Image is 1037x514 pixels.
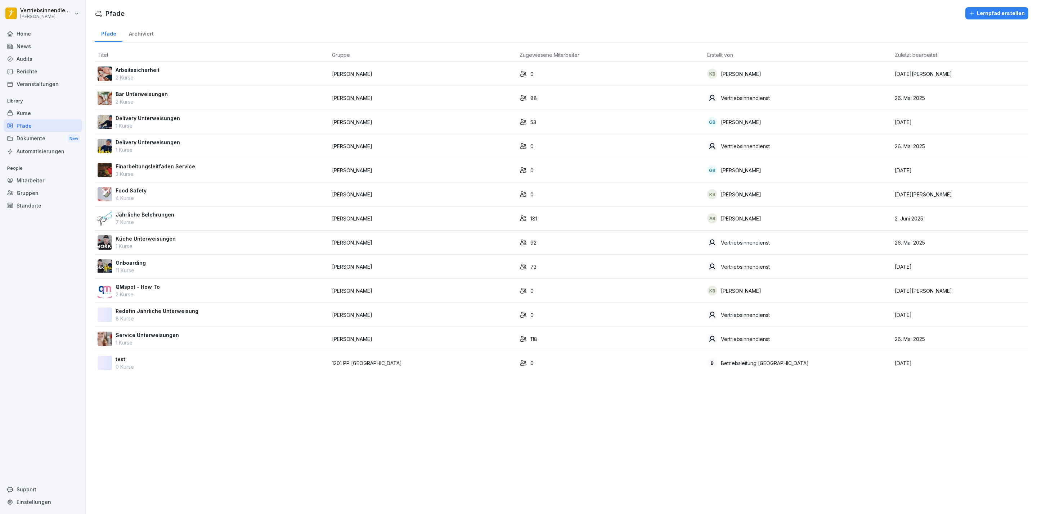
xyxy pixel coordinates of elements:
[332,215,514,222] p: [PERSON_NAME]
[116,259,146,267] p: Onboarding
[106,9,125,18] h1: Pfade
[707,213,717,223] div: AB
[116,339,179,346] p: 1 Kurse
[530,311,534,319] p: 0
[332,94,514,102] p: [PERSON_NAME]
[707,69,717,79] div: KB
[530,167,534,174] p: 0
[4,163,82,174] p: People
[116,66,160,74] p: Arbeitssicherheit
[721,142,770,150] p: Vertriebsinnendienst
[520,52,579,58] span: Zugewiesene Mitarbeiter
[98,52,108,58] span: Titel
[116,235,176,242] p: Küche Unterweisungen
[4,132,82,145] a: DokumenteNew
[721,311,770,319] p: Vertriebsinnendienst
[116,122,180,129] p: 1 Kurse
[530,239,537,246] p: 92
[707,165,717,175] div: GB
[116,267,146,274] p: 11 Kurse
[895,287,1025,295] p: [DATE][PERSON_NAME]
[4,53,82,65] a: Audits
[895,335,1025,343] p: 26. Mai 2025
[98,115,112,129] img: qele8fran2jl3cgwiqa0sy26.png
[332,311,514,319] p: [PERSON_NAME]
[98,332,112,346] img: ayli2p32ysoc75onwbnt8h9q.png
[98,67,112,81] img: jxv7xpnq35g46z0ibauo61kt.png
[530,191,534,198] p: 0
[895,167,1025,174] p: [DATE]
[4,107,82,119] a: Kurse
[98,211,112,226] img: srw1yey655267lmctoyr1mlm.png
[98,139,112,153] img: e82wde786kivzb5510ognqf0.png
[116,146,180,154] p: 1 Kurse
[116,331,179,339] p: Service Unterweisungen
[116,218,174,226] p: 7 Kurse
[721,94,770,102] p: Vertriebsinnendienst
[116,163,195,170] p: Einarbeitungsleitfaden Service
[4,174,82,187] a: Mitarbeiter
[895,191,1025,198] p: [DATE][PERSON_NAME]
[4,27,82,40] a: Home
[116,355,134,363] p: test
[895,142,1025,150] p: 26. Mai 2025
[895,118,1025,126] p: [DATE]
[98,259,112,274] img: xsq6pif1bkyf9agazq77nwco.png
[116,283,160,291] p: QMspot - How To
[332,263,514,270] p: [PERSON_NAME]
[530,118,536,126] p: 53
[332,335,514,343] p: [PERSON_NAME]
[116,211,174,218] p: Jährliche Belehrungen
[4,40,82,53] div: News
[530,142,534,150] p: 0
[122,24,160,42] div: Archiviert
[895,239,1025,246] p: 26. Mai 2025
[707,286,717,296] div: KB
[116,98,168,105] p: 2 Kurse
[965,7,1028,19] button: Lernpfad erstellen
[116,114,180,122] p: Delivery Unterweisungen
[4,187,82,199] a: Gruppen
[98,163,112,177] img: cci14n8contgkr9oirf40653.png
[4,145,82,158] a: Automatisierungen
[20,8,73,14] p: Vertriebsinnendienst
[721,287,761,295] p: [PERSON_NAME]
[4,95,82,107] p: Library
[530,359,534,367] p: 0
[530,263,537,270] p: 73
[332,167,514,174] p: [PERSON_NAME]
[4,119,82,132] div: Pfade
[68,135,80,143] div: New
[4,199,82,212] a: Standorte
[116,170,195,178] p: 3 Kurse
[530,70,534,78] p: 0
[98,283,112,298] img: is7i3vex7925ved5fp6xsyal.png
[116,138,180,146] p: Delivery Unterweisungen
[98,187,112,201] img: ts4glz20dgjqts2341dmjzwr.png
[329,48,517,62] th: Gruppe
[116,363,134,370] p: 0 Kurse
[116,242,176,250] p: 1 Kurse
[4,496,82,508] a: Einstellungen
[116,315,198,322] p: 8 Kurse
[95,24,122,42] div: Pfade
[530,287,534,295] p: 0
[707,189,717,199] div: KB
[969,9,1025,17] div: Lernpfad erstellen
[332,118,514,126] p: [PERSON_NAME]
[4,65,82,78] a: Berichte
[895,70,1025,78] p: [DATE][PERSON_NAME]
[332,287,514,295] p: [PERSON_NAME]
[116,187,147,194] p: Food Safety
[116,194,147,202] p: 4 Kurse
[98,235,112,250] img: yby73j0lb4w4llsok3buwahw.png
[707,117,717,127] div: GB
[116,291,160,298] p: 2 Kurse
